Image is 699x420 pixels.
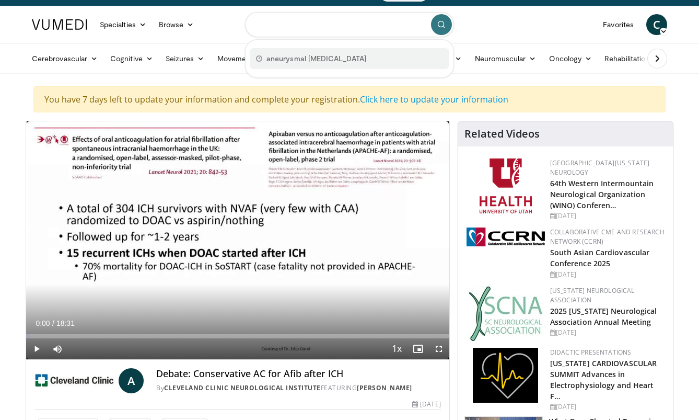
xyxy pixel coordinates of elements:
span: 0:00 [36,319,50,327]
a: Collaborative CME and Research Network (CCRN) [550,228,665,246]
a: Cerebrovascular [26,48,104,69]
a: [US_STATE] Neurological Association [550,286,635,304]
div: [DATE] [550,270,665,279]
a: [US_STATE] CARDIOVASCULAR SUMMIT Advances in Electrophysiology and Heart F… [550,358,657,401]
span: / [52,319,54,327]
div: [DATE] [412,400,440,409]
span: 18:31 [56,319,75,327]
button: Enable picture-in-picture mode [407,338,428,359]
div: [DATE] [550,211,665,221]
a: Browse [153,14,201,35]
button: Play [26,338,47,359]
h4: Related Videos [464,128,540,140]
span: aneurysmal [MEDICAL_DATA] [266,53,366,64]
div: You have 7 days left to update your information and complete your registration. [33,86,666,112]
div: Didactic Presentations [550,348,665,357]
a: 64th Western Intermountain Neurological Organization (WINO) Conferen… [550,178,654,210]
a: Neuromuscular [469,48,543,69]
a: [GEOGRAPHIC_DATA][US_STATE] Neurology [550,158,650,177]
a: Favorites [597,14,640,35]
a: A [119,368,144,393]
input: Search topics, interventions [245,12,454,37]
a: 2025 [US_STATE] Neurological Association Annual Meeting [550,306,657,327]
video-js: Video Player [26,121,449,360]
a: Seizures [159,48,211,69]
img: Cleveland Clinic Neurological Institute [34,368,114,393]
img: VuMedi Logo [32,19,87,30]
a: Rehabilitation [598,48,656,69]
div: By FEATURING [156,383,440,393]
a: [PERSON_NAME] [357,383,412,392]
a: Cleveland Clinic Neurological Institute [164,383,321,392]
button: Mute [47,338,68,359]
h4: Debate: Conservative AC for Afib after ICH [156,368,440,380]
img: b123db18-9392-45ae-ad1d-42c3758a27aa.jpg.150x105_q85_autocrop_double_scale_upscale_version-0.2.jpg [469,286,543,341]
img: 1860aa7a-ba06-47e3-81a4-3dc728c2b4cf.png.150x105_q85_autocrop_double_scale_upscale_version-0.2.png [473,348,538,403]
a: Specialties [94,14,153,35]
img: f6362829-b0a3-407d-a044-59546adfd345.png.150x105_q85_autocrop_double_scale_upscale_version-0.2.png [480,158,532,213]
button: Fullscreen [428,338,449,359]
img: a04ee3ba-8487-4636-b0fb-5e8d268f3737.png.150x105_q85_autocrop_double_scale_upscale_version-0.2.png [467,228,545,246]
div: [DATE] [550,328,665,337]
a: South Asian Cardiovascular Conference 2025 [550,247,650,268]
div: [DATE] [550,402,665,412]
a: Click here to update your information [360,94,508,105]
a: C [646,14,667,35]
a: Oncology [543,48,599,69]
a: Cognitive [104,48,159,69]
a: Movement [211,48,270,69]
button: Playback Rate [387,338,407,359]
div: Progress Bar [26,334,449,338]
